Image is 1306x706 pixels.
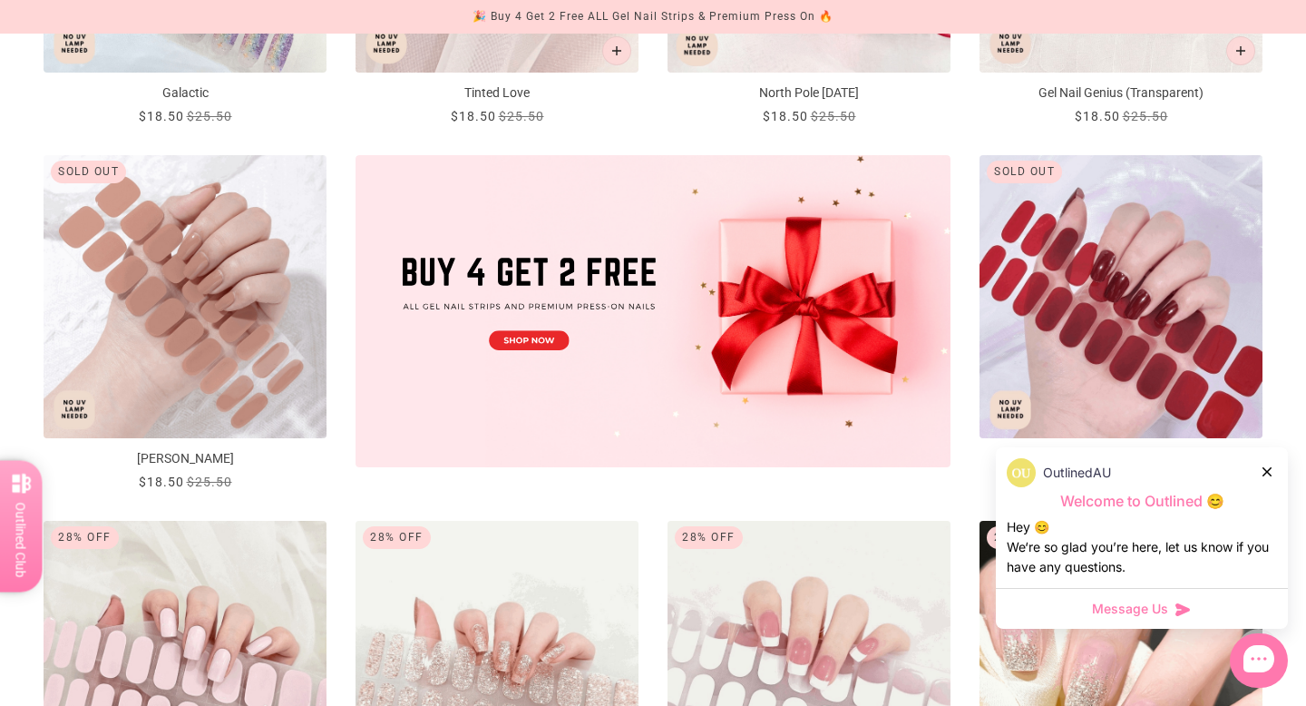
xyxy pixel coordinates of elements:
p: [PERSON_NAME] [44,449,326,468]
div: 🎉 Buy 4 Get 2 Free ALL Gel Nail Strips & Premium Press On 🔥 [473,7,833,26]
span: $18.50 [1075,109,1120,123]
span: $25.50 [811,109,856,123]
button: Add to cart [1226,36,1255,65]
div: Sold out [987,161,1062,183]
span: Message Us [1092,600,1168,618]
img: data:image/png;base64,iVBORw0KGgoAAAANSUhEUgAAACQAAAAkCAYAAADhAJiYAAAAAXNSR0IArs4c6QAAArdJREFUWEf... [1007,458,1036,487]
p: Tinted Love [356,83,638,103]
div: 28% Off [51,526,119,549]
a: A-list [979,155,1262,492]
div: 28% Off [987,526,1055,549]
a: Annabelle [44,155,326,492]
span: $18.50 [139,475,184,489]
p: Gel Nail Genius (Transparent) [979,83,1262,103]
span: $18.50 [763,109,808,123]
p: OutlinedAU [1043,463,1111,483]
div: Sold out [51,161,126,183]
img: A-list-Gel Nail Strips-Outlined [979,155,1262,438]
p: A-list [979,449,1262,468]
button: Add to cart [602,36,631,65]
span: $18.50 [139,109,184,123]
div: 28% Off [363,526,431,549]
div: Hey 😊 We‘re so glad you’re here, let us know if you have any questions. [1007,517,1277,577]
span: $18.50 [451,109,496,123]
p: Welcome to Outlined 😊 [1007,492,1277,511]
span: $25.50 [187,475,232,489]
p: North Pole [DATE] [668,83,950,103]
span: $25.50 [1123,109,1168,123]
div: 28% Off [675,526,743,549]
img: Annabelle-Gel Nail Strips-Outlined [44,155,326,438]
span: $25.50 [499,109,544,123]
p: Galactic [44,83,326,103]
span: $25.50 [187,109,232,123]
